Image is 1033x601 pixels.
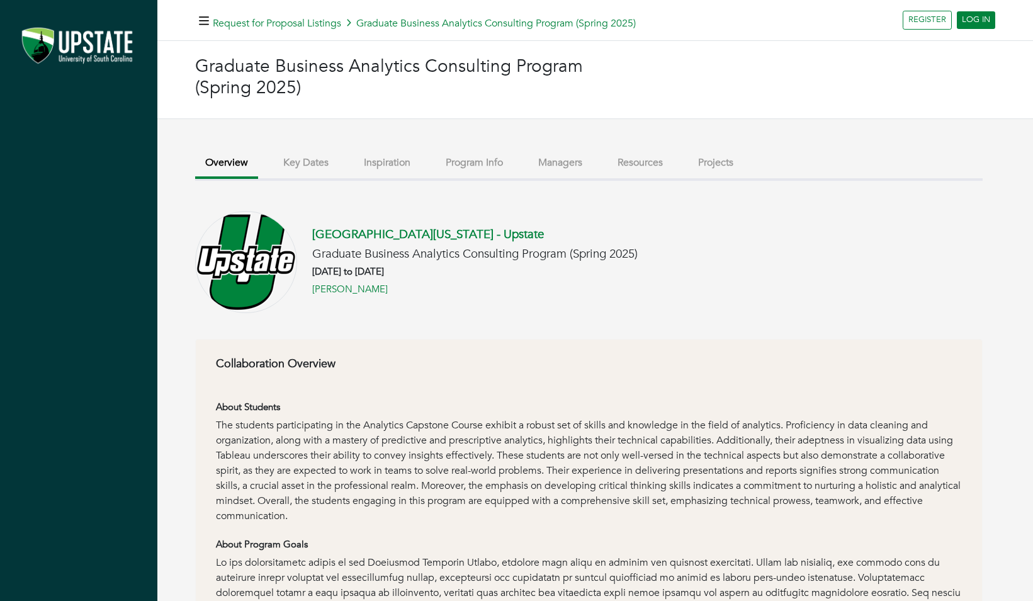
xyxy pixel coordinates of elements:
[312,226,544,243] a: [GEOGRAPHIC_DATA][US_STATE] - Upstate
[216,539,962,550] h6: About Program Goals
[957,11,995,29] a: LOG IN
[216,418,962,524] div: The students participating in the Analytics Capstone Course exhibit a robust set of skills and kn...
[528,149,592,176] button: Managers
[213,16,341,30] a: Request for Proposal Listings
[213,18,636,30] h5: Graduate Business Analytics Consulting Program (Spring 2025)
[354,149,421,176] button: Inspiration
[195,149,258,179] button: Overview
[607,149,673,176] button: Resources
[216,357,962,371] h6: Collaboration Overview
[13,22,145,71] img: Screenshot%202024-05-21%20at%2011.01.47%E2%80%AFAM.png
[195,56,596,98] h3: Graduate Business Analytics Consulting Program (Spring 2025)
[436,149,513,176] button: Program Info
[195,211,297,313] img: USC_Upstate_Spartans_logo.svg.png
[312,247,638,261] h5: Graduate Business Analytics Consulting Program (Spring 2025)
[312,282,388,297] a: [PERSON_NAME]
[688,149,743,176] button: Projects
[903,11,952,30] a: REGISTER
[216,401,962,413] h6: About Students
[273,149,339,176] button: Key Dates
[312,266,638,277] h6: [DATE] to [DATE]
